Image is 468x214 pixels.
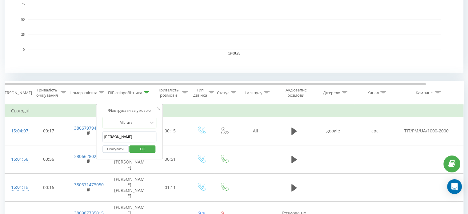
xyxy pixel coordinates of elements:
td: 00:15 [151,117,190,145]
div: 15:04:07 [11,125,23,137]
span: OK [134,144,151,154]
div: [PERSON_NAME] [1,90,32,95]
td: 01:11 [151,173,190,202]
text: 19.08.25 [228,52,240,55]
div: Статус [217,90,229,95]
div: Джерело [323,90,340,95]
text: 25 [21,33,25,36]
div: Тривалість очікування [35,87,59,98]
td: 00:51 [151,145,190,173]
div: Номер клієнта [70,90,97,95]
a: 380662802283 [74,153,104,159]
div: Тип дзвінка [193,87,207,98]
button: Скасувати [102,145,129,153]
td: 00:56 [30,145,68,173]
td: 00:16 [30,173,68,202]
text: 50 [21,18,25,21]
td: google [313,117,354,145]
a: 380671473050 [74,182,104,188]
div: Open Intercom Messenger [447,179,462,194]
a: 380679794850 [74,125,104,131]
div: Аудіозапис розмови [281,87,311,98]
div: Фільтрувати за умовою [102,107,157,114]
div: Канал [367,90,379,95]
td: All [236,117,276,145]
div: Кампанія [416,90,434,95]
input: Введіть значення [102,131,157,142]
text: 75 [21,3,25,6]
td: cpc [354,117,396,145]
div: 15:01:56 [11,153,23,165]
div: Тривалість розмови [156,87,181,98]
td: TIT/PM/UA/1000-2000 [396,117,457,145]
td: [PERSON_NAME] [PERSON_NAME] [108,173,151,202]
div: ПІБ співробітника [108,90,142,95]
div: 15:01:19 [11,181,23,193]
text: 0 [23,48,25,51]
div: Ім'я пулу [245,90,262,95]
button: OK [130,145,156,153]
td: 00:17 [30,117,68,145]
